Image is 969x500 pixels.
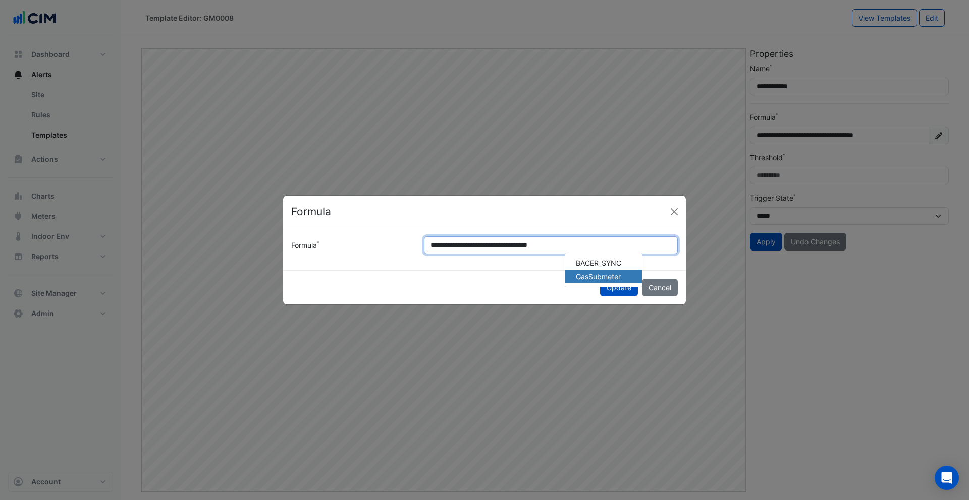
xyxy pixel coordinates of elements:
h4: Formula [291,204,331,220]
button: Cancel [642,279,678,296]
a: BACER_SYNC [565,257,642,270]
button: Update [600,279,638,296]
label: Formula [285,236,418,254]
button: Close [667,204,682,219]
div: Open Intercom Messenger [935,466,959,490]
a: GasSubmeter [565,270,642,283]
